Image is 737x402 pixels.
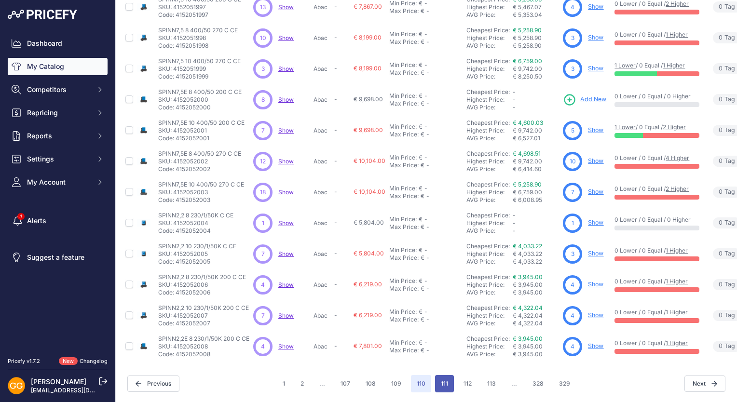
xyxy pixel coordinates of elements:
div: € [419,277,423,285]
span: Repricing [27,108,90,118]
a: Show [278,34,294,41]
span: - [513,219,516,227]
span: € 6,219.00 [354,281,382,288]
span: € 6,759.00 [513,188,542,196]
span: 1 [262,219,264,228]
p: / 0 Equal / [614,123,699,131]
span: 1 [572,219,574,228]
span: - [513,88,516,95]
a: € 5,258.90 [513,181,542,188]
span: - [334,95,337,103]
a: Show [278,343,294,350]
div: - [424,223,429,231]
span: 10 [260,34,266,42]
div: Min Price: [389,30,417,38]
a: € 5,258.90 [513,27,542,34]
span: 13 [260,3,266,12]
a: Show [588,126,603,134]
p: Code: 4152052002 [158,165,241,173]
button: Go to page 108 [360,375,382,392]
span: € 5,467.07 [513,3,542,11]
div: - [423,30,427,38]
div: € [421,223,424,231]
div: Highest Price: [466,219,513,227]
a: Add New [563,93,606,107]
a: Show [278,250,294,257]
p: Abac [314,96,330,104]
p: 0 Lower / 0 Equal / [614,31,699,39]
a: 1 Higher [663,62,685,69]
a: 1 Higher [666,31,688,38]
div: AVG Price: [466,104,513,111]
div: € 6,527.01 [513,134,559,142]
span: € 9,742.00 [513,65,542,72]
a: 2 Higher [666,185,689,192]
span: - [334,188,337,195]
span: - [334,219,337,226]
a: Cheapest Price: [466,212,510,219]
a: Show [588,219,603,226]
span: 5 [571,126,574,135]
button: Next [684,375,725,392]
span: - [334,126,337,134]
div: - [424,254,429,262]
p: Abac [314,65,330,73]
a: Show [278,3,294,11]
span: € 4,033.22 [513,250,542,257]
span: 3 [571,65,574,73]
a: Show [278,158,294,165]
div: Min Price: [389,246,417,254]
span: 4 [571,281,574,289]
button: Go to page 329 [553,375,576,392]
span: - [334,3,337,10]
button: Go to page 1 [277,375,291,392]
p: Code: 4152052004 [158,227,233,235]
p: Code: 4152051998 [158,42,238,50]
p: SPINN7,5E 10 400/50 200 C CE [158,119,245,127]
p: SKU: 4152052006 [158,281,246,289]
p: SPINN7,5E 10 400/50 270 C CE [158,181,244,188]
button: Go to page 113 [481,375,502,392]
span: € 9,742.00 [513,158,542,165]
span: 0 [719,188,723,197]
span: € 5,804.00 [354,219,384,226]
nav: Sidebar [8,35,108,346]
div: - [423,61,427,69]
div: - [423,246,427,254]
a: 1 Higher [666,247,688,254]
div: Min Price: [389,185,417,192]
p: SPINN7,5 10 400/50 270 C CE [158,57,241,65]
span: 18 [260,188,266,197]
button: Go to page 107 [335,375,356,392]
div: - [424,161,429,169]
div: - [423,215,427,223]
button: Competitors [8,81,108,98]
div: € [419,61,423,69]
p: SKU: 4152052000 [158,96,242,104]
span: My Account [27,177,90,187]
p: SPINN2,2 8 230/1/50K 200 C CE [158,273,246,281]
a: Cheapest Price: [466,57,510,65]
a: [EMAIL_ADDRESS][DOMAIN_NAME] [31,387,132,394]
a: Show [278,96,294,103]
a: Show [278,312,294,319]
a: 2 Higher [663,123,686,131]
a: Show [588,34,603,41]
p: 0 Lower / 0 Equal / [614,154,699,162]
p: SPINN7,5 8 400/50 270 C CE [158,27,238,34]
span: 3 [571,250,574,258]
a: Cheapest Price: [466,119,510,126]
a: 1 Higher [666,308,688,316]
a: Show [278,127,294,134]
span: 0 [719,64,723,73]
div: € [419,92,423,100]
span: € 5,258.90 [513,34,542,41]
div: € [421,69,424,77]
p: Abac [314,219,330,227]
div: € 4,033.22 [513,258,559,266]
span: - [334,34,337,41]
